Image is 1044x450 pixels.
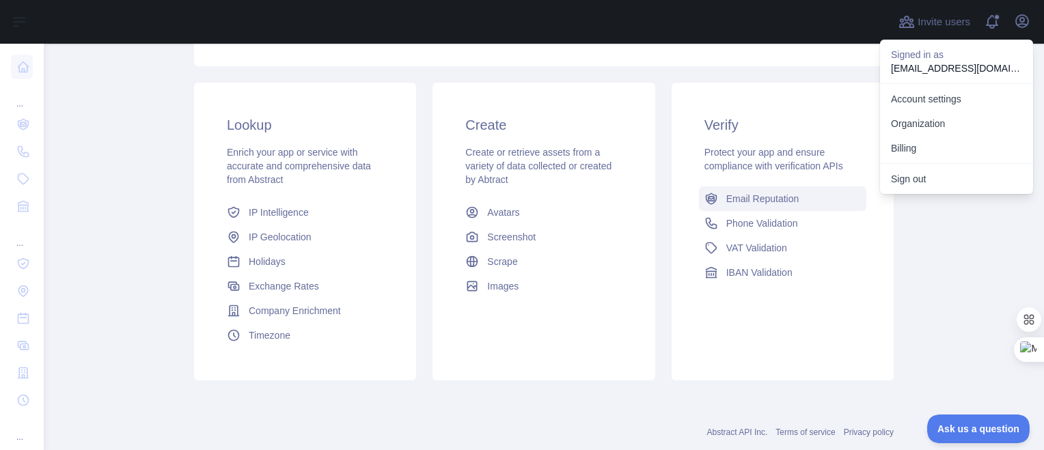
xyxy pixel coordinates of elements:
[775,427,835,437] a: Terms of service
[699,186,866,211] a: Email Reputation
[487,255,517,268] span: Scrape
[726,266,793,279] span: IBAN Validation
[918,14,970,30] span: Invite users
[880,111,1033,136] a: Organization
[249,206,309,219] span: IP Intelligence
[460,200,627,225] a: Avatars
[699,236,866,260] a: VAT Validation
[249,328,290,342] span: Timezone
[880,87,1033,111] a: Account settings
[465,147,612,185] span: Create or retrieve assets from a variety of data collected or created by Abtract
[891,48,1022,61] p: Signed in as
[487,230,536,244] span: Screenshot
[880,136,1033,160] button: Billing
[221,274,389,298] a: Exchange Rates
[927,414,1030,443] iframe: Toggle Customer Support
[221,225,389,249] a: IP Geolocation
[726,216,798,230] span: Phone Validation
[707,427,768,437] a: Abstract API Inc.
[844,427,894,437] a: Privacy policy
[726,192,799,206] span: Email Reputation
[11,82,33,109] div: ...
[699,211,866,236] a: Phone Validation
[249,230,312,244] span: IP Geolocation
[221,323,389,348] a: Timezone
[221,200,389,225] a: IP Intelligence
[11,415,33,442] div: ...
[460,274,627,298] a: Images
[221,249,389,274] a: Holidays
[249,255,286,268] span: Holidays
[221,298,389,323] a: Company Enrichment
[227,115,383,135] h3: Lookup
[487,279,519,293] span: Images
[249,304,341,318] span: Company Enrichment
[891,61,1022,75] p: [EMAIL_ADDRESS][DOMAIN_NAME]
[460,225,627,249] a: Screenshot
[249,279,319,293] span: Exchange Rates
[487,206,519,219] span: Avatars
[896,11,973,33] button: Invite users
[11,221,33,249] div: ...
[704,147,843,171] span: Protect your app and ensure compliance with verification APIs
[699,260,866,285] a: IBAN Validation
[880,167,1033,191] button: Sign out
[227,147,371,185] span: Enrich your app or service with accurate and comprehensive data from Abstract
[460,249,627,274] a: Scrape
[465,115,622,135] h3: Create
[726,241,787,255] span: VAT Validation
[704,115,861,135] h3: Verify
